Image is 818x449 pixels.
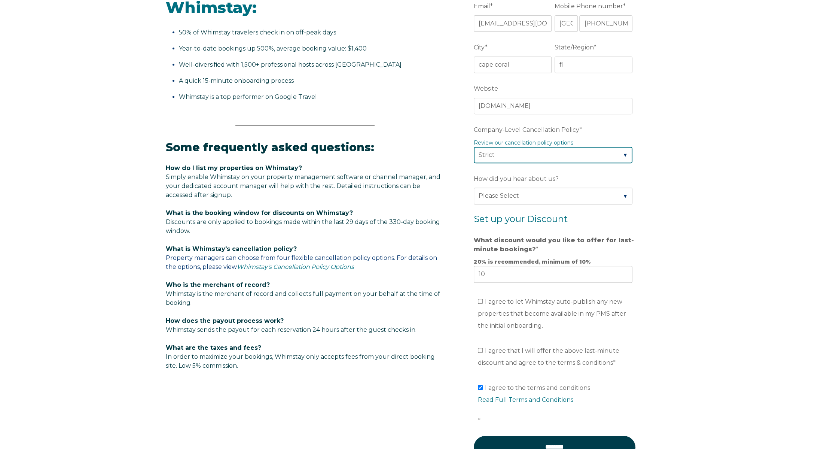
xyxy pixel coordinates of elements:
span: State/Region [555,42,594,53]
input: I agree to let Whimstay auto-publish any new properties that become available in my PMS after the... [478,299,483,304]
span: City [474,42,485,53]
a: Read Full Terms and Conditions [478,396,573,403]
span: In order to maximize your bookings, Whimstay only accepts fees from your direct booking site. Low... [166,344,435,369]
a: Whimstay's Cancellation Policy Options [237,263,354,270]
span: I agree that I will offer the above last-minute discount and agree to the terms & conditions [478,347,619,366]
span: Well-diversified with 1,500+ professional hosts across [GEOGRAPHIC_DATA] [179,61,402,68]
span: Discounts are only applied to bookings made within the last 29 days of the 330-day booking window. [166,218,440,234]
input: I agree to the terms and conditionsRead Full Terms and Conditions* [478,385,483,390]
span: Year-to-date bookings up 500%, average booking value: $1,400 [179,45,367,52]
strong: 20% is recommended, minimum of 10% [474,258,591,265]
span: Company-Level Cancellation Policy [474,124,580,136]
span: Website [474,83,498,94]
strong: What discount would you like to offer for last-minute bookings? [474,237,634,253]
span: Whimstay is a top performer on Google Travel [179,93,317,100]
span: How did you hear about us? [474,173,559,185]
span: What is the booking window for discounts on Whimstay? [166,209,353,216]
span: Who is the merchant of record? [166,281,270,288]
span: How does the payout process work? [166,317,284,324]
span: Email [474,0,490,12]
span: What are the taxes and fees? [166,344,261,351]
span: How do I list my properties on Whimstay? [166,164,302,172]
span: What is Whimstay's cancellation policy? [166,245,297,252]
span: Whimstay is the merchant of record and collects full payment on your behalf at the time of booking. [166,290,440,306]
span: Simply enable Whimstay on your property management software or channel manager, and your dedicate... [166,173,440,198]
span: I agree to let Whimstay auto-publish any new properties that become available in my PMS after the... [478,298,626,329]
span: Mobile Phone number [555,0,623,12]
span: 50% of Whimstay travelers check in on off-peak days [179,29,336,36]
span: I agree to the terms and conditions [478,384,637,424]
span: Whimstay sends the payout for each reservation 24 hours after the guest checks in. [166,326,416,333]
span: Set up your Discount [474,213,568,224]
a: Review our cancellation policy options [474,139,573,146]
p: Property managers can choose from four flexible cancellation policy options. For details on the o... [166,245,444,271]
span: Some frequently asked questions: [166,140,374,154]
input: I agree that I will offer the above last-minute discount and agree to the terms & conditions* [478,348,483,353]
span: A quick 15-minute onboarding process [179,77,294,84]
